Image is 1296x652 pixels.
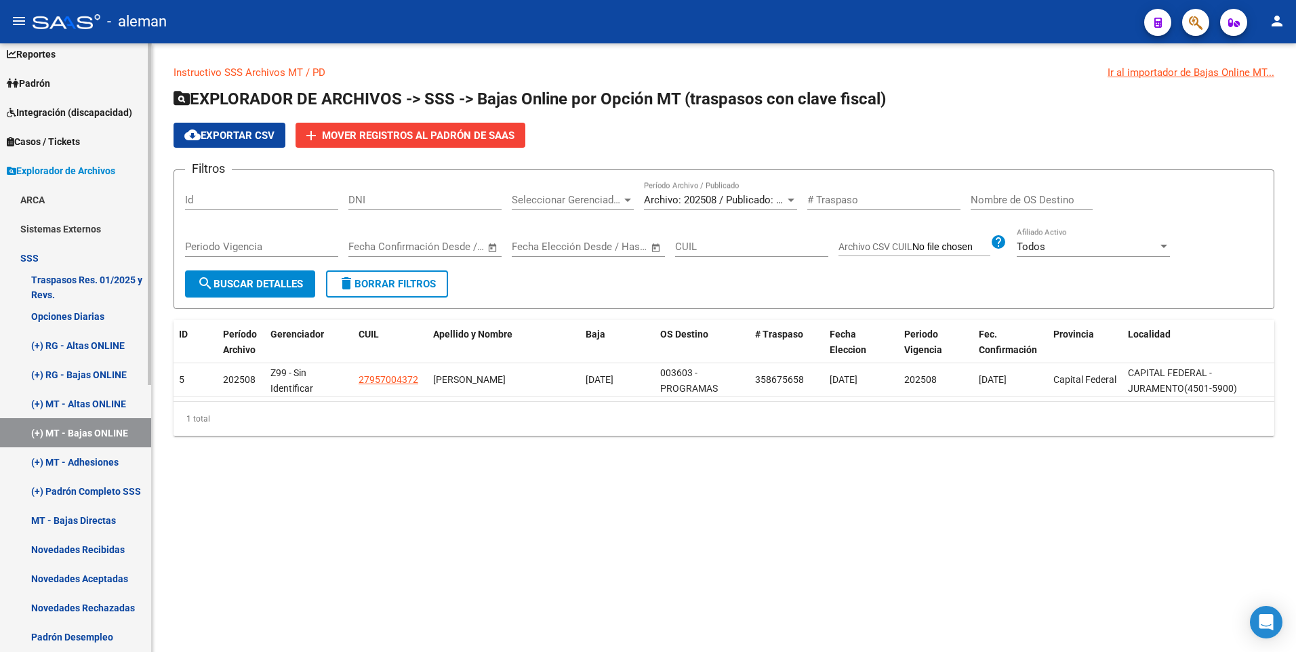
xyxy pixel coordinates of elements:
datatable-header-cell: Provincia [1048,320,1122,365]
datatable-header-cell: Apellido y Nombre [428,320,580,365]
mat-icon: person [1269,13,1285,29]
span: Explorador de Archivos [7,163,115,178]
span: Fecha Eleccion [830,329,866,355]
span: Exportar CSV [184,129,275,142]
input: Fecha inicio [348,241,403,253]
datatable-header-cell: OS Destino [655,320,750,365]
span: CAPITAL FEDERAL - JURAMENTO(4501-5900) [1128,367,1237,394]
button: Open calendar [649,240,664,256]
span: Baja [586,329,605,340]
span: # Traspaso [755,329,803,340]
datatable-header-cell: CUIL [353,320,428,365]
button: Open calendar [485,240,501,256]
span: Buscar Detalles [197,278,303,290]
span: 202508 [904,374,937,385]
mat-icon: help [990,234,1007,250]
input: Fecha inicio [512,241,567,253]
span: Apellido y Nombre [433,329,512,340]
span: 003603 - PROGRAMAS MEDICOS SOCIEDAD ARGENTINA DE CONSULTORIA MUTUAL [660,367,726,471]
button: Mover registros al PADRÓN de SAAS [296,123,525,148]
span: Capital Federal [1053,374,1116,385]
button: Buscar Detalles [185,270,315,298]
input: Fecha fin [579,241,645,253]
span: [DATE] [979,374,1007,385]
span: Padrón [7,76,50,91]
a: Instructivo SSS Archivos MT / PD [174,66,325,79]
span: OS Destino [660,329,708,340]
span: Casos / Tickets [7,134,80,149]
span: ID [179,329,188,340]
div: 1 total [174,402,1274,436]
span: Z99 - Sin Identificar [270,367,313,394]
mat-icon: cloud_download [184,127,201,143]
span: Archivo CSV CUIL [838,241,912,252]
datatable-header-cell: Período Archivo [218,320,265,365]
span: 27957004372 [359,374,418,385]
span: Período Archivo [223,329,257,355]
mat-icon: menu [11,13,27,29]
span: Reportes [7,47,56,62]
span: Seleccionar Gerenciador [512,194,622,206]
mat-icon: search [197,275,214,291]
datatable-header-cell: # Traspaso [750,320,824,365]
mat-icon: delete [338,275,355,291]
datatable-header-cell: Periodo Vigencia [899,320,973,365]
div: [DATE] [586,372,649,388]
input: Fecha fin [416,241,481,253]
div: Ir al importador de Bajas Online MT... [1108,65,1274,80]
datatable-header-cell: Gerenciador [265,320,353,365]
h3: Filtros [185,159,232,178]
span: [DATE] [830,374,857,385]
span: [PERSON_NAME] [433,374,506,385]
span: EXPLORADOR DE ARCHIVOS -> SSS -> Bajas Online por Opción MT (traspasos con clave fiscal) [174,89,886,108]
span: Periodo Vigencia [904,329,942,355]
datatable-header-cell: Localidad [1122,320,1275,365]
span: Gerenciador [270,329,324,340]
datatable-header-cell: ID [174,320,218,365]
span: Mover registros al PADRÓN de SAAS [322,129,514,142]
span: - aleman [107,7,167,37]
input: Archivo CSV CUIL [912,241,990,253]
button: Exportar CSV [174,123,285,148]
datatable-header-cell: Fecha Eleccion [824,320,899,365]
span: Todos [1017,241,1045,253]
span: Localidad [1128,329,1171,340]
span: Fec. Confirmación [979,329,1037,355]
div: Open Intercom Messenger [1250,606,1282,638]
datatable-header-cell: Baja [580,320,655,365]
span: 5 [179,374,184,385]
span: 358675658 [755,374,804,385]
span: 202508 [223,374,256,385]
datatable-header-cell: Fec. Confirmación [973,320,1048,365]
span: Archivo: 202508 / Publicado: 202507 [644,194,809,206]
span: CUIL [359,329,379,340]
mat-icon: add [303,127,319,144]
span: Borrar Filtros [338,278,436,290]
button: Borrar Filtros [326,270,448,298]
span: Provincia [1053,329,1094,340]
span: Integración (discapacidad) [7,105,132,120]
